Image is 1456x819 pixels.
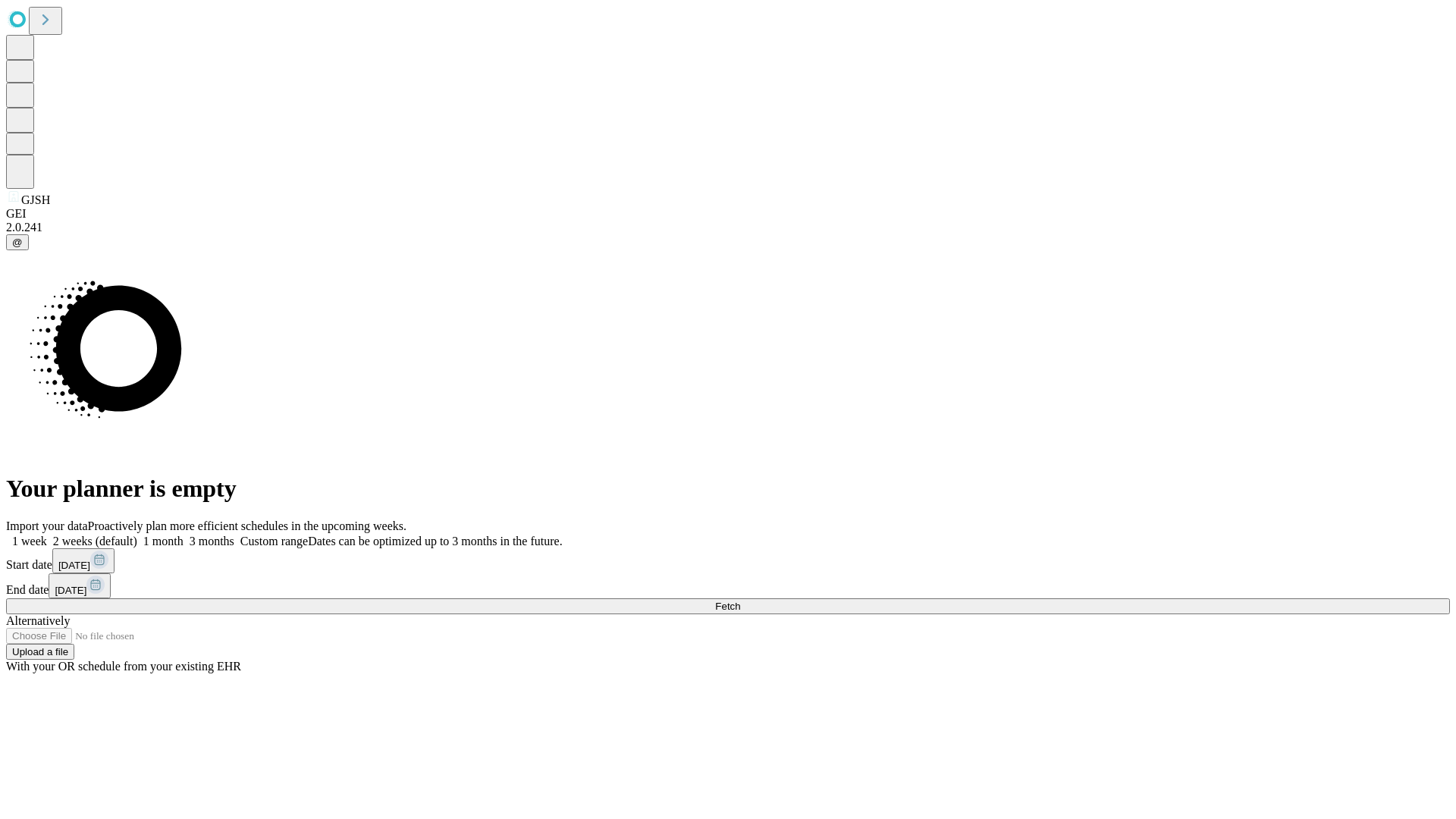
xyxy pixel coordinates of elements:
span: Alternatively [6,614,70,627]
span: 2 weeks (default) [53,535,137,548]
span: [DATE] [55,585,86,596]
h1: Your planner is empty [6,475,1450,503]
span: 1 month [143,535,184,548]
div: GEI [6,207,1450,221]
span: 3 months [190,535,234,548]
span: Dates can be optimized up to 3 months in the future. [308,535,562,548]
span: Import your data [6,519,88,532]
span: Fetch [715,601,740,612]
span: 1 week [12,535,47,548]
button: [DATE] [49,573,111,598]
button: @ [6,234,29,250]
span: Custom range [240,535,308,548]
span: [DATE] [58,560,90,571]
span: GJSH [21,193,50,206]
span: With your OR schedule from your existing EHR [6,660,241,673]
span: @ [12,237,23,248]
div: Start date [6,548,1450,573]
div: End date [6,573,1450,598]
button: Fetch [6,598,1450,614]
span: Proactively plan more efficient schedules in the upcoming weeks. [88,519,406,532]
div: 2.0.241 [6,221,1450,234]
button: [DATE] [52,548,115,573]
button: Upload a file [6,644,74,660]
